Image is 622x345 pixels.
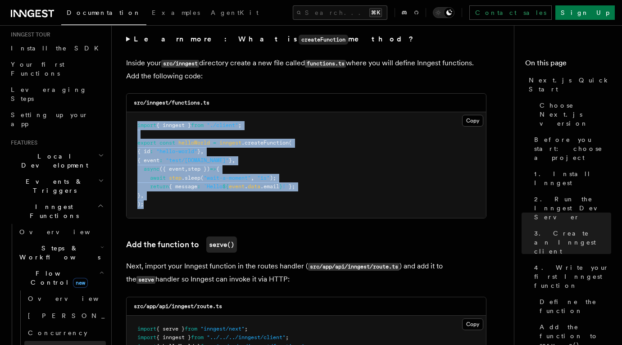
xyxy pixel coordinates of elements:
span: , [141,192,144,199]
a: [PERSON_NAME] [24,307,106,325]
span: 2. Run the Inngest Dev Server [534,195,611,222]
span: } [197,148,200,154]
span: 3. Create an Inngest client [534,229,611,256]
span: Inngest tour [7,31,50,38]
span: ; [245,326,248,332]
span: : [197,183,200,190]
span: , [251,175,254,181]
span: "hello-world" [156,148,197,154]
p: Next, import your Inngest function in the routes handler ( ) and add it to the handler so Inngest... [126,260,486,286]
span: Concurrency [28,329,87,336]
button: Search...⌘K [293,5,387,20]
a: Leveraging Steps [7,82,106,107]
span: inngest [219,140,241,146]
code: functions.ts [305,60,346,68]
a: 1. Install Inngest [531,166,611,191]
p: Inside your directory create a new file called where you will define Inngest functions. Add the f... [126,57,486,82]
span: return [150,183,169,190]
code: serve() [206,236,237,253]
span: "1s" [257,175,270,181]
span: async [144,166,159,172]
kbd: ⌘K [369,8,382,17]
span: = [213,140,216,146]
span: , [200,148,204,154]
a: Define the function [536,294,611,319]
span: } [279,183,282,190]
span: 4. Write your first Inngest function [534,263,611,290]
span: from [185,326,197,332]
span: Flow Control [16,269,99,287]
h4: On this page [525,58,611,72]
span: { message [169,183,197,190]
span: !` [282,183,289,190]
span: ; [238,122,241,128]
span: Inngest Functions [7,202,97,220]
a: Examples [146,3,205,24]
button: Events & Triggers [7,173,106,199]
span: "./client" [207,122,238,128]
span: { serve } [156,326,185,332]
a: Sign Up [555,5,615,20]
button: Copy [462,318,483,330]
button: Local Development [7,148,106,173]
span: from [191,334,204,340]
span: Next.js Quick Start [529,76,611,94]
span: [PERSON_NAME] [28,312,160,319]
span: "inngest/next" [200,326,245,332]
span: "test/[DOMAIN_NAME]" [166,157,229,163]
span: .email [260,183,279,190]
span: step }) [188,166,210,172]
span: data [248,183,260,190]
span: ({ event [159,166,185,172]
span: ); [137,201,144,207]
span: export [137,140,156,146]
summary: Learn more: What iscreateFunctionmethod? [126,33,486,46]
code: createFunction [299,35,348,45]
span: : [150,148,153,154]
span: => [210,166,216,172]
a: Contact sales [469,5,552,20]
span: { id [137,148,150,154]
span: const [159,140,175,146]
span: { inngest } [156,334,191,340]
span: Local Development [7,152,98,170]
a: AgentKit [205,3,264,24]
span: , [185,166,188,172]
code: src/app/api/inngest/route.ts [308,263,400,271]
span: Setting up your app [11,111,88,127]
a: Setting up your app [7,107,106,132]
span: new [73,278,88,288]
span: import [137,122,156,128]
span: { event [137,157,159,163]
code: src/app/api/inngest/route.ts [134,303,222,309]
button: Toggle dark mode [433,7,454,18]
span: Features [7,139,37,146]
a: Overview [16,224,106,240]
a: 4. Write your first Inngest function [531,259,611,294]
a: Install the SDK [7,40,106,56]
a: 2. Run the Inngest Dev Server [531,191,611,225]
span: ); [270,175,276,181]
span: Events & Triggers [7,177,98,195]
span: Leveraging Steps [11,86,87,102]
span: import [137,334,156,340]
span: `Hello [204,183,222,190]
span: from [191,122,204,128]
code: src/inngest/functions.ts [134,100,209,106]
span: { inngest } [156,122,191,128]
a: Overview [24,291,106,307]
span: Your first Functions [11,61,64,77]
span: ( [289,140,292,146]
span: . [245,183,248,190]
span: Choose Next.js version [540,101,611,128]
a: Add the function toserve() [126,236,237,253]
span: , [232,157,235,163]
span: await [150,175,166,181]
a: Choose Next.js version [536,97,611,132]
span: AgentKit [211,9,259,16]
span: "../../../inngest/client" [207,334,286,340]
a: Concurrency [24,325,106,341]
button: Inngest Functions [7,199,106,224]
button: Flow Controlnew [16,265,106,291]
span: helloWorld [178,140,210,146]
